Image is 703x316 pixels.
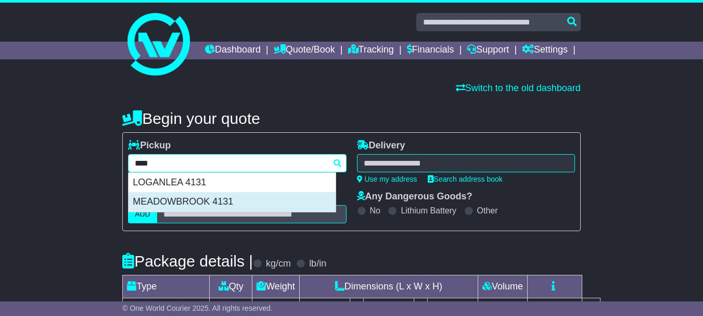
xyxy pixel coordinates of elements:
[122,304,273,312] span: © One World Courier 2025. All rights reserved.
[122,252,253,270] h4: Package details |
[128,140,171,151] label: Pickup
[210,275,252,298] td: Qty
[407,42,454,59] a: Financials
[129,192,336,212] div: MEADOWBROOK 4131
[348,42,394,59] a: Tracking
[478,275,527,298] td: Volume
[401,206,456,216] label: Lithium Battery
[129,173,336,193] div: LOGANLEA 4131
[522,42,568,59] a: Settings
[266,258,291,270] label: kg/cm
[370,206,380,216] label: No
[309,258,326,270] label: lb/in
[128,205,157,223] label: AUD
[456,83,581,93] a: Switch to the old dashboard
[122,110,581,127] h4: Begin your quote
[123,275,210,298] td: Type
[477,206,498,216] label: Other
[205,42,261,59] a: Dashboard
[252,275,300,298] td: Weight
[428,175,503,183] a: Search address book
[299,275,478,298] td: Dimensions (L x W x H)
[274,42,335,59] a: Quote/Book
[357,191,472,203] label: Any Dangerous Goods?
[357,140,405,151] label: Delivery
[128,154,346,172] typeahead: Please provide city
[357,175,417,183] a: Use my address
[467,42,509,59] a: Support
